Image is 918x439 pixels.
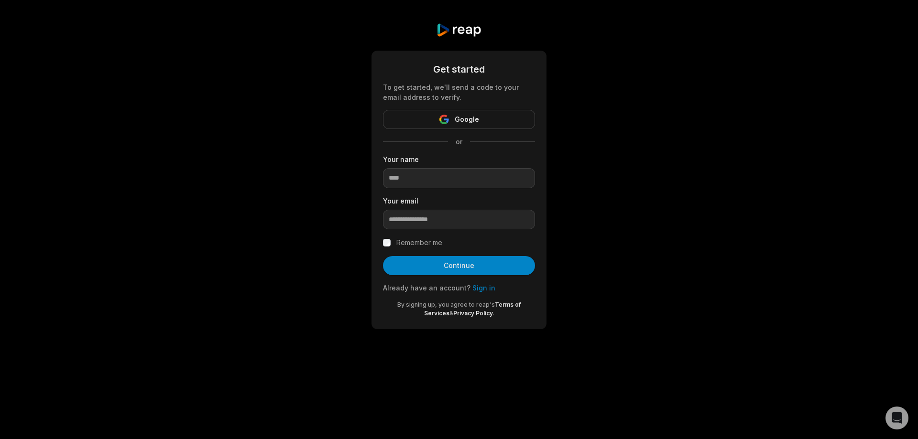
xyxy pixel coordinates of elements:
label: Your email [383,196,535,206]
a: Privacy Policy [453,310,493,317]
label: Your name [383,154,535,164]
span: Google [455,114,479,125]
button: Google [383,110,535,129]
span: or [448,137,470,147]
div: Open Intercom Messenger [885,407,908,429]
button: Continue [383,256,535,275]
a: Sign in [472,284,495,292]
label: Remember me [396,237,442,248]
div: Get started [383,62,535,76]
span: Already have an account? [383,284,470,292]
div: To get started, we'll send a code to your email address to verify. [383,82,535,102]
span: . [493,310,494,317]
span: & [449,310,453,317]
span: By signing up, you agree to reap's [397,301,495,308]
img: reap [436,23,481,37]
